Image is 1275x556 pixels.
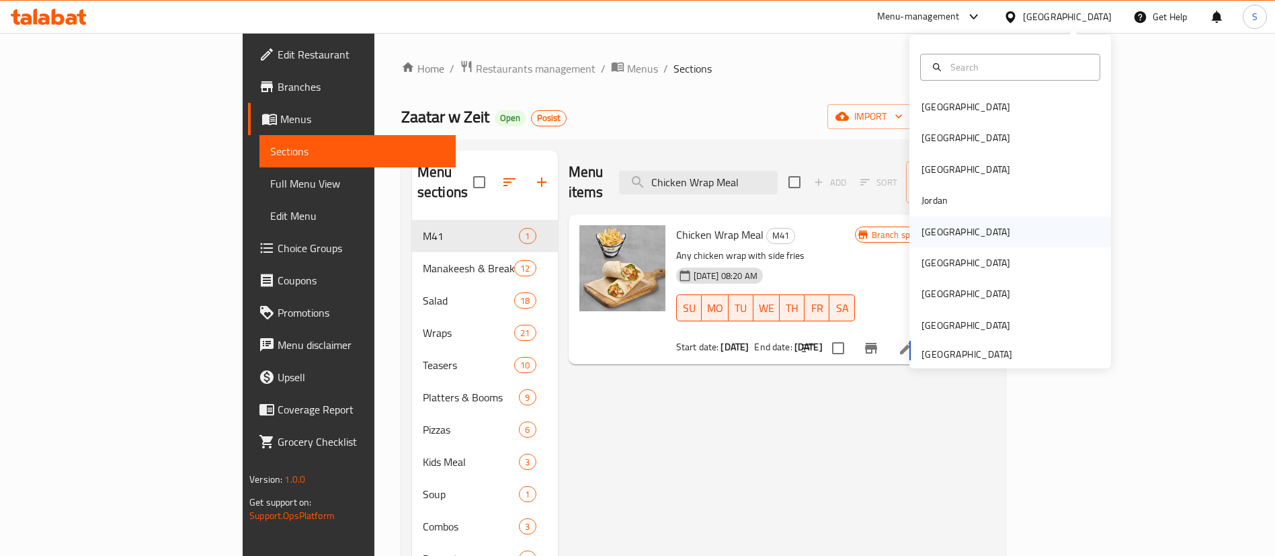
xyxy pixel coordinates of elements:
[248,71,456,103] a: Branches
[921,318,1010,333] div: [GEOGRAPHIC_DATA]
[520,391,535,404] span: 9
[515,294,535,307] span: 18
[514,260,536,276] div: items
[248,361,456,393] a: Upsell
[805,294,829,321] button: FR
[249,493,311,511] span: Get support on:
[676,294,702,321] button: SU
[676,338,719,356] span: Start date:
[270,143,445,159] span: Sections
[619,171,778,194] input: search
[412,510,558,543] div: Combos3
[278,272,445,288] span: Coupons
[412,478,558,510] div: Soup1
[259,135,456,167] a: Sections
[495,112,526,124] span: Open
[278,434,445,450] span: Grocery Checklist
[676,247,855,264] p: Any chicken wrap with side fries
[810,299,824,318] span: FR
[401,60,1005,77] nav: breadcrumb
[412,413,558,446] div: Pizzas6
[519,454,536,470] div: items
[824,334,852,362] span: Select to update
[280,111,445,127] span: Menus
[519,228,536,244] div: items
[835,299,849,318] span: SA
[519,389,536,405] div: items
[423,454,520,470] span: Kids Meal
[412,284,558,317] div: Salad18
[423,260,514,276] div: Manakeesh & Breakfast
[519,422,536,438] div: items
[729,294,753,321] button: TU
[423,357,514,373] span: Teasers
[514,357,536,373] div: items
[785,299,799,318] span: TH
[284,471,305,488] span: 1.0.0
[767,228,794,243] span: M41
[780,168,809,196] span: Select section
[423,518,520,534] span: Combos
[248,103,456,135] a: Menus
[945,60,1092,75] input: Search
[688,270,763,282] span: [DATE] 08:20 AM
[921,255,1010,270] div: [GEOGRAPHIC_DATA]
[465,168,493,196] span: Select all sections
[423,228,520,244] span: M41
[569,162,604,202] h2: Menu items
[759,299,774,318] span: WE
[921,100,1010,114] div: [GEOGRAPHIC_DATA]
[495,110,526,126] div: Open
[676,225,764,245] span: Chicken Wrap Meal
[673,61,712,77] span: Sections
[519,486,536,502] div: items
[754,338,792,356] span: End date:
[780,294,805,321] button: TH
[852,172,906,193] span: Select section first
[412,220,558,252] div: M411
[259,200,456,232] a: Edit Menu
[734,299,748,318] span: TU
[866,229,936,241] span: Branch specific
[412,381,558,413] div: Platters & Booms9
[838,108,903,125] span: import
[248,264,456,296] a: Coupons
[476,61,595,77] span: Restaurants management
[423,486,520,502] span: Soup
[520,230,535,243] span: 1
[827,104,913,129] button: import
[532,112,566,124] span: Posist
[753,294,780,321] button: WE
[809,172,852,193] span: Add item
[515,359,535,372] span: 10
[248,296,456,329] a: Promotions
[460,60,595,77] a: Restaurants management
[401,102,489,132] span: Zaatar w Zeit
[921,193,948,208] div: Jordan
[519,518,536,534] div: items
[921,162,1010,177] div: [GEOGRAPHIC_DATA]
[792,332,824,364] button: sort-choices
[702,294,729,321] button: MO
[707,299,723,318] span: MO
[423,389,520,405] span: Platters & Booms
[1023,9,1112,24] div: [GEOGRAPHIC_DATA]
[248,393,456,426] a: Coverage Report
[921,225,1010,239] div: [GEOGRAPHIC_DATA]
[259,167,456,200] a: Full Menu View
[515,327,535,340] span: 21
[248,38,456,71] a: Edit Restaurant
[278,240,445,256] span: Choice Groups
[423,422,520,438] span: Pizzas
[766,228,795,244] div: M41
[520,488,535,501] span: 1
[249,507,335,524] a: Support.OpsPlatform
[921,130,1010,145] div: [GEOGRAPHIC_DATA]
[423,325,514,341] span: Wraps
[682,299,696,318] span: SU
